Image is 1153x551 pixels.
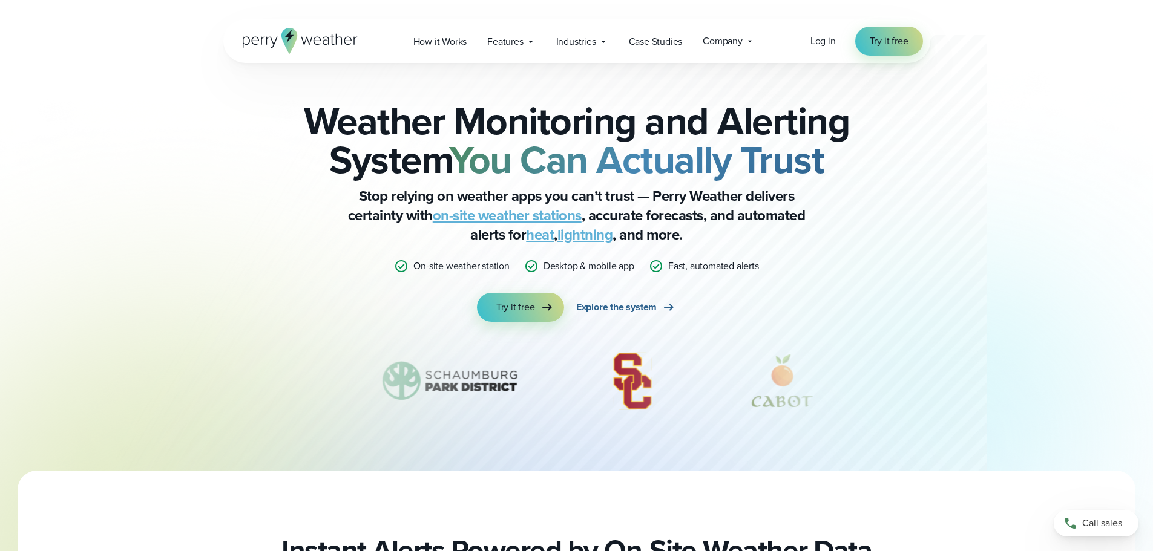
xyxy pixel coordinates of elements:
[134,351,306,411] img: Corona-Norco-Unified-School-District.svg
[556,34,596,49] span: Industries
[557,224,613,246] a: lightning
[284,351,870,417] div: slideshow
[477,293,564,322] a: Try it free
[413,34,467,49] span: How it Works
[433,204,582,226] a: on-site weather stations
[728,351,838,411] div: 10 of 12
[365,351,537,411] div: 8 of 12
[487,34,523,49] span: Features
[870,34,908,48] span: Try it free
[595,351,669,411] img: University-of-Southern-California-USC.svg
[526,224,554,246] a: heat
[595,351,669,411] div: 9 of 12
[496,300,535,315] span: Try it free
[668,259,759,273] p: Fast, automated alerts
[365,351,537,411] img: Schaumburg-Park-District-1.svg
[413,259,509,273] p: On-site weather station
[449,131,824,188] strong: You Can Actually Trust
[703,34,743,48] span: Company
[284,102,870,179] h2: Weather Monitoring and Alerting System
[728,351,838,411] img: Cabot-Citrus-Farms.svg
[544,259,634,273] p: Desktop & mobile app
[134,351,306,411] div: 7 of 12
[1054,510,1138,536] a: Call sales
[629,34,683,49] span: Case Studies
[810,34,836,48] a: Log in
[855,27,923,56] a: Try it free
[619,29,693,54] a: Case Studies
[576,293,676,322] a: Explore the system
[576,300,657,315] span: Explore the system
[1082,516,1122,530] span: Call sales
[335,186,819,244] p: Stop relying on weather apps you can’t trust — Perry Weather delivers certainty with , accurate f...
[403,29,478,54] a: How it Works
